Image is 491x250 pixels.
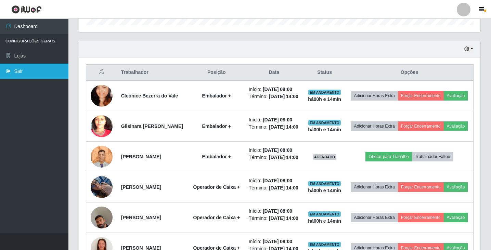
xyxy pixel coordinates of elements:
[249,147,300,154] li: Início:
[117,65,189,81] th: Trabalhador
[308,127,341,132] strong: há 00 h e 14 min
[351,91,398,101] button: Adicionar Horas Extra
[121,123,183,129] strong: Gilsinara [PERSON_NAME]
[308,218,341,224] strong: há 00 h e 14 min
[444,91,468,101] button: Avaliação
[308,90,341,95] span: EM ANDAMENTO
[308,211,341,217] span: EM ANDAMENTO
[351,121,398,131] button: Adicionar Horas Extra
[249,215,300,222] li: Término:
[303,65,346,81] th: Status
[91,172,113,201] img: 1751209659449.jpeg
[202,123,231,129] strong: Embalador +
[263,117,292,122] time: [DATE] 08:00
[308,120,341,126] span: EM ANDAMENTO
[269,215,298,221] time: [DATE] 14:00
[398,91,444,101] button: Forçar Encerramento
[245,65,304,81] th: Data
[351,213,398,222] button: Adicionar Horas Extra
[249,86,300,93] li: Início:
[444,182,468,192] button: Avaliação
[249,123,300,131] li: Término:
[249,116,300,123] li: Início:
[398,121,444,131] button: Forçar Encerramento
[269,124,298,130] time: [DATE] 14:00
[249,208,300,215] li: Início:
[193,184,240,190] strong: Operador de Caixa +
[308,188,341,193] strong: há 00 h e 14 min
[249,177,300,184] li: Início:
[189,65,245,81] th: Posição
[193,215,240,220] strong: Operador de Caixa +
[412,152,453,161] button: Trabalhador Faltou
[91,142,113,171] img: 1725879449451.jpeg
[398,182,444,192] button: Forçar Encerramento
[308,96,341,102] strong: há 00 h e 14 min
[269,155,298,160] time: [DATE] 14:00
[202,154,231,159] strong: Embalador +
[444,213,468,222] button: Avaliação
[313,154,337,160] span: AGENDADO
[269,185,298,190] time: [DATE] 14:00
[249,238,300,245] li: Início:
[351,182,398,192] button: Adicionar Horas Extra
[249,184,300,192] li: Término:
[11,5,42,14] img: CoreUI Logo
[444,121,468,131] button: Avaliação
[398,213,444,222] button: Forçar Encerramento
[263,147,292,153] time: [DATE] 08:00
[121,154,161,159] strong: [PERSON_NAME]
[121,184,161,190] strong: [PERSON_NAME]
[249,93,300,100] li: Término:
[91,103,113,150] img: 1630764060757.jpeg
[308,242,341,247] span: EM ANDAMENTO
[346,65,473,81] th: Opções
[91,198,113,237] img: 1753881384453.jpeg
[263,239,292,244] time: [DATE] 08:00
[269,94,298,99] time: [DATE] 14:00
[263,208,292,214] time: [DATE] 08:00
[249,154,300,161] li: Término:
[91,76,113,115] img: 1620185251285.jpeg
[202,93,231,98] strong: Embalador +
[121,215,161,220] strong: [PERSON_NAME]
[121,93,178,98] strong: Cleonice Bezerra do Vale
[365,152,412,161] button: Liberar para Trabalho
[308,181,341,186] span: EM ANDAMENTO
[263,178,292,183] time: [DATE] 08:00
[263,87,292,92] time: [DATE] 08:00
